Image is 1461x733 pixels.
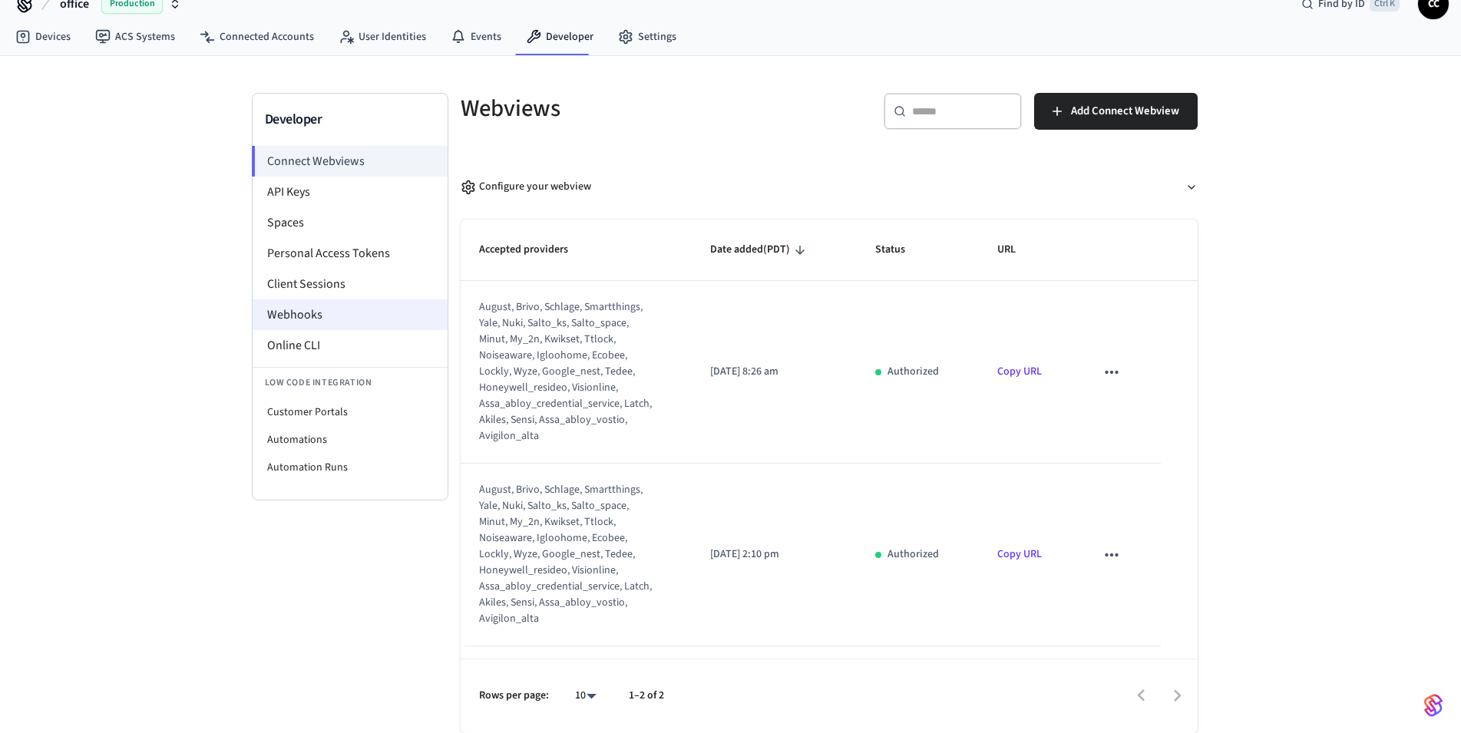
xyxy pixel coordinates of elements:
span: Status [875,238,925,262]
h3: Developer [265,109,435,130]
a: User Identities [326,23,438,51]
a: Settings [606,23,689,51]
li: Low Code Integration [253,367,448,398]
span: Date added(PDT) [710,238,810,262]
a: Events [438,23,514,51]
li: Webhooks [253,299,448,330]
a: Copy URL [997,364,1042,379]
button: Configure your webview [461,167,1198,207]
a: Developer [514,23,606,51]
li: Spaces [253,207,448,238]
h5: Webviews [461,93,820,124]
li: Online CLI [253,330,448,361]
div: august, brivo, schlage, smartthings, yale, nuki, salto_ks, salto_space, minut, my_2n, kwikset, tt... [479,299,655,444]
img: SeamLogoGradient.69752ec5.svg [1424,693,1443,718]
li: Connect Webviews [252,146,448,177]
a: Devices [3,23,83,51]
table: sticky table [461,220,1198,646]
span: URL [997,238,1036,262]
a: ACS Systems [83,23,187,51]
p: Authorized [888,364,939,380]
li: Client Sessions [253,269,448,299]
p: Authorized [888,546,939,563]
li: Automations [253,426,448,454]
p: 1–2 of 2 [629,688,664,704]
div: august, brivo, schlage, smartthings, yale, nuki, salto_ks, salto_space, minut, my_2n, kwikset, tt... [479,482,655,627]
span: Add Connect Webview [1071,101,1179,121]
button: Add Connect Webview [1034,93,1198,130]
li: API Keys [253,177,448,207]
p: Rows per page: [479,688,549,704]
a: Copy URL [997,546,1042,562]
div: 10 [567,685,604,707]
p: [DATE] 8:26 am [710,364,838,380]
div: Configure your webview [461,179,591,195]
li: Personal Access Tokens [253,238,448,269]
li: Automation Runs [253,454,448,481]
p: [DATE] 2:10 pm [710,546,838,563]
a: Connected Accounts [187,23,326,51]
span: Accepted providers [479,238,588,262]
li: Customer Portals [253,398,448,426]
